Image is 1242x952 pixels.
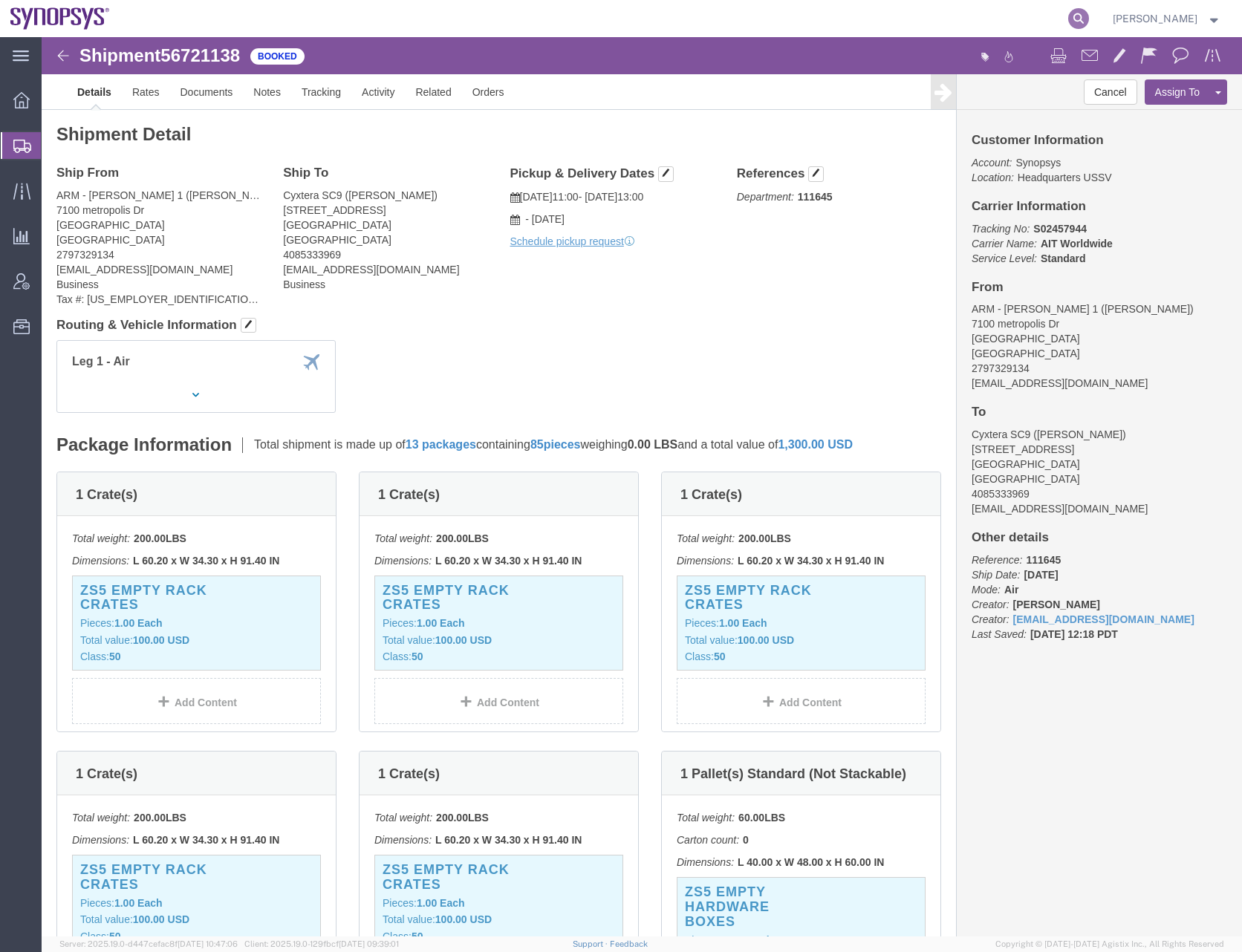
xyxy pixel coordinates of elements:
[10,7,110,30] img: logo
[610,939,648,948] a: Feedback
[59,939,238,948] span: Server: 2025.19.0-d447cefac8f
[1112,10,1222,27] button: [PERSON_NAME]
[573,939,610,948] a: Support
[244,939,399,948] span: Client: 2025.19.0-129fbcf
[995,938,1224,951] span: Copyright © [DATE]-[DATE] Agistix Inc., All Rights Reserved
[42,37,1242,936] iframe: FS Legacy Container
[1113,10,1197,27] span: Rafael Chacon
[339,939,399,948] span: [DATE] 09:39:01
[178,939,238,948] span: [DATE] 10:47:06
